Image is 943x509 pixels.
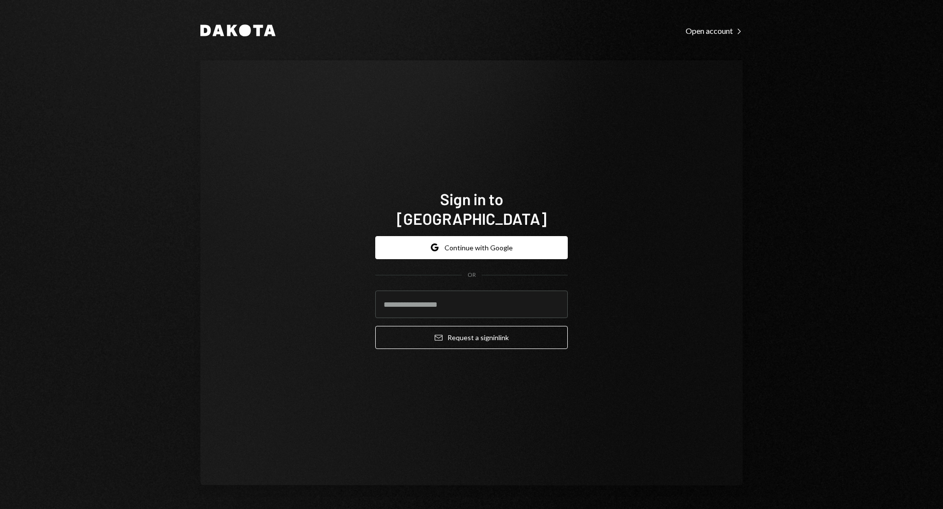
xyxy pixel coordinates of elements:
div: Open account [686,26,743,36]
button: Request a signinlink [375,326,568,349]
div: OR [468,271,476,279]
button: Continue with Google [375,236,568,259]
a: Open account [686,25,743,36]
h1: Sign in to [GEOGRAPHIC_DATA] [375,189,568,228]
